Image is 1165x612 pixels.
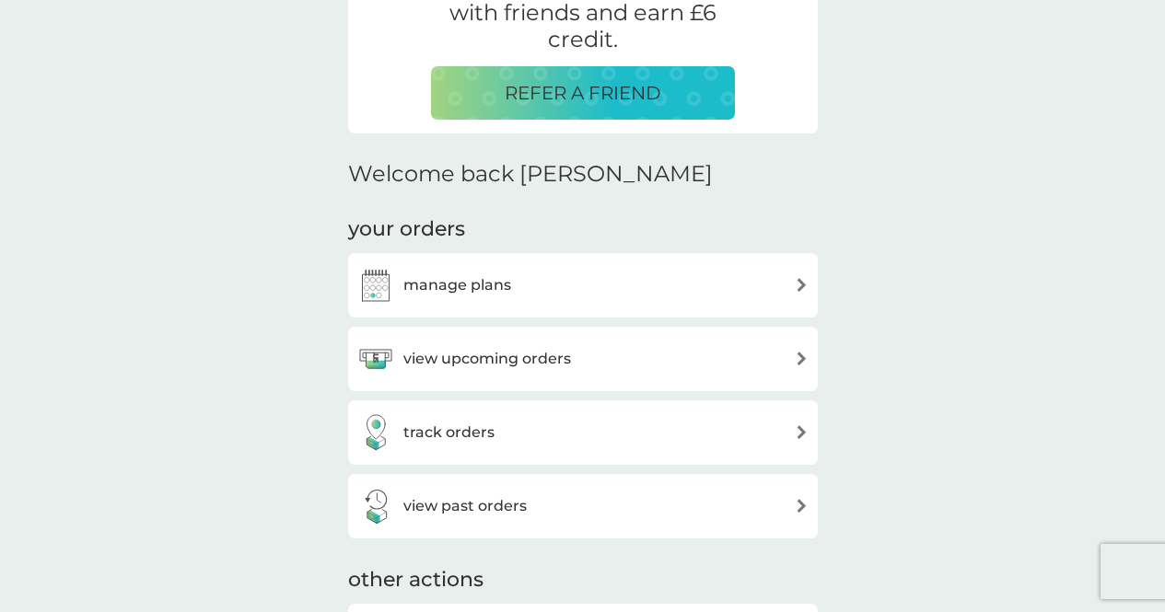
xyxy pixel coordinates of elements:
[795,278,809,292] img: arrow right
[348,161,713,188] h2: Welcome back [PERSON_NAME]
[795,499,809,513] img: arrow right
[795,352,809,365] img: arrow right
[505,78,661,108] p: REFER A FRIEND
[795,425,809,439] img: arrow right
[348,566,483,595] h3: other actions
[348,215,465,244] h3: your orders
[403,494,527,518] h3: view past orders
[403,421,495,445] h3: track orders
[403,347,571,371] h3: view upcoming orders
[431,66,735,120] button: REFER A FRIEND
[403,273,511,297] h3: manage plans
